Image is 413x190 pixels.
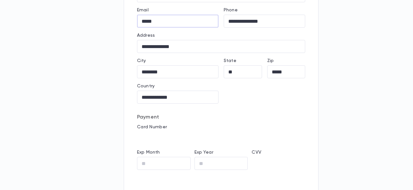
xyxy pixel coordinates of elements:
label: Exp Year [194,150,213,155]
iframe: card [137,132,305,145]
p: Card Number [137,124,305,130]
label: Country [137,83,155,89]
label: Address [137,33,155,38]
label: Email [137,7,149,13]
p: CVV [252,150,305,155]
label: State [224,58,236,63]
label: Exp Month [137,150,160,155]
label: Zip [267,58,274,63]
p: Payment [137,114,305,120]
label: City [137,58,146,63]
label: Phone [224,7,238,13]
iframe: cvv [252,157,305,170]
